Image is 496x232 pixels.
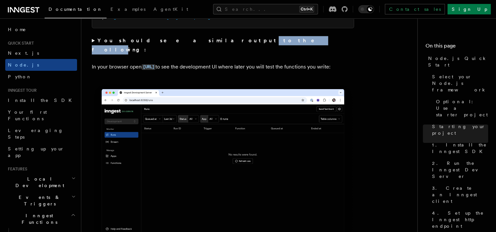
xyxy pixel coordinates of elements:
span: Optional: Use a starter project [436,98,488,118]
strong: You should see a similar output to the following: [92,37,324,53]
span: Python [8,74,32,79]
span: AgentKit [153,7,188,12]
span: Your first Functions [8,109,47,121]
a: Examples [107,2,149,18]
a: 4. Set up the Inngest http endpoint [429,207,488,232]
span: 2. Run the Inngest Dev Server [432,160,488,180]
button: Inngest Functions [5,210,77,228]
a: 3. Create an Inngest client [429,182,488,207]
span: Node.js [8,62,39,68]
a: Documentation [45,2,107,18]
span: 3. Create an Inngest client [432,185,488,204]
span: Features [5,166,27,172]
span: Next.js [8,50,39,56]
span: Inngest Functions [5,212,71,225]
span: Starting your project [432,123,488,136]
summary: You should see a similar output to the following: [92,36,354,54]
kbd: Ctrl+K [299,6,314,12]
span: 1. Install the Inngest SDK [432,142,488,155]
a: Select your Node.js framework [429,71,488,96]
span: Inngest tour [5,88,37,93]
a: Your first Functions [5,106,77,125]
a: [URL] [142,64,155,70]
a: Contact sales [385,4,445,14]
a: Optional: Use a starter project [433,96,488,121]
a: Starting your project [429,121,488,139]
span: Node.js Quick Start [428,55,488,68]
button: Toggle dark mode [358,5,374,13]
span: Install the SDK [8,98,76,103]
a: Node.js Quick Start [426,52,488,71]
a: Install the SDK [5,94,77,106]
a: AgentKit [149,2,192,18]
a: Sign Up [447,4,491,14]
span: Select your Node.js framework [432,73,488,93]
h4: On this page [426,42,488,52]
span: Events & Triggers [5,194,71,207]
span: 4. Set up the Inngest http endpoint [432,210,488,229]
a: Home [5,24,77,35]
a: Next.js [5,47,77,59]
button: Events & Triggers [5,191,77,210]
a: Setting up your app [5,143,77,161]
span: Leveraging Steps [8,128,63,140]
span: Quick start [5,41,34,46]
a: Python [5,71,77,83]
a: 2. Run the Inngest Dev Server [429,157,488,182]
a: Node.js [5,59,77,71]
span: Examples [110,7,146,12]
a: 1. Install the Inngest SDK [429,139,488,157]
button: Local Development [5,173,77,191]
span: Home [8,26,26,33]
span: Local Development [5,176,71,189]
button: Search...Ctrl+K [213,4,318,14]
span: Setting up your app [8,146,64,158]
p: In your browser open to see the development UI where later you will test the functions you write: [92,62,354,72]
a: Leveraging Steps [5,125,77,143]
span: Documentation [49,7,103,12]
